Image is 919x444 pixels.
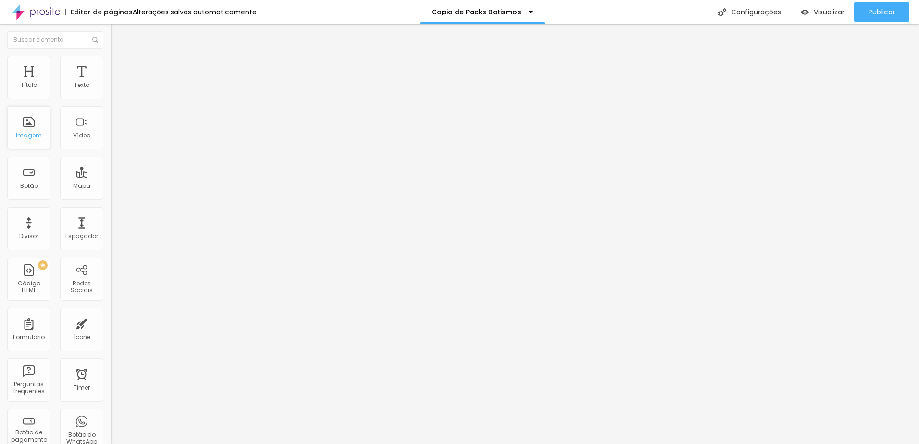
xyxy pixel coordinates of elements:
iframe: Editor [111,24,919,444]
p: Copia de Packs Batismos [432,9,521,15]
img: Icone [718,8,726,16]
div: Texto [74,82,89,88]
div: Espaçador [65,233,98,240]
div: Divisor [19,233,38,240]
div: Timer [74,384,90,391]
div: Código HTML [10,280,48,294]
div: Ícone [74,334,90,341]
input: Buscar elemento [7,31,103,49]
div: Redes Sociais [62,280,100,294]
button: Visualizar [791,2,854,22]
div: Alterações salvas automaticamente [133,9,257,15]
img: Icone [92,37,98,43]
span: Visualizar [814,8,844,16]
div: Vídeo [73,132,90,139]
div: Título [21,82,37,88]
div: Perguntas frequentes [10,381,48,395]
div: Botão [20,183,38,189]
img: view-1.svg [801,8,809,16]
div: Imagem [16,132,42,139]
button: Publicar [854,2,909,22]
div: Botão de pagamento [10,429,48,443]
div: Mapa [73,183,90,189]
span: Publicar [869,8,895,16]
div: Formulário [13,334,45,341]
div: Editor de páginas [65,9,133,15]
